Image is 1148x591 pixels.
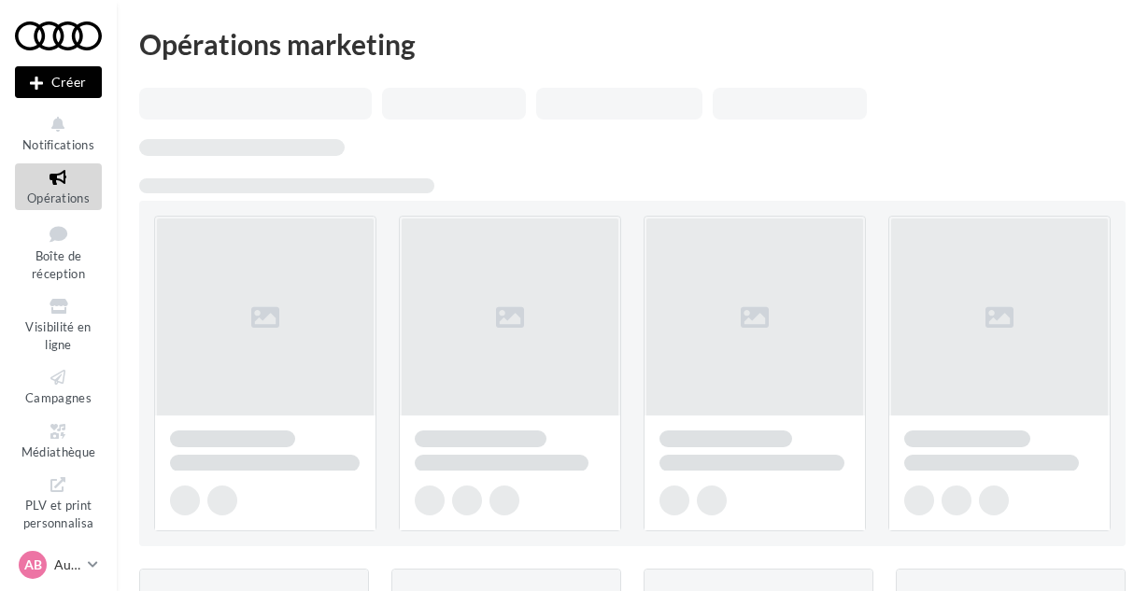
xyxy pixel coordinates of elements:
[15,218,102,286] a: Boîte de réception
[15,547,102,583] a: AB Audi BEZIERS
[32,248,85,281] span: Boîte de réception
[15,363,102,409] a: Campagnes
[139,30,1126,58] div: Opérations marketing
[15,292,102,356] a: Visibilité en ligne
[27,190,90,205] span: Opérations
[15,110,102,156] button: Notifications
[23,494,94,547] span: PLV et print personnalisable
[24,556,42,574] span: AB
[54,556,80,574] p: Audi BEZIERS
[15,417,102,463] a: Médiathèque
[21,444,96,459] span: Médiathèque
[22,137,94,152] span: Notifications
[15,66,102,98] div: Nouvelle campagne
[15,66,102,98] button: Créer
[25,390,92,405] span: Campagnes
[25,319,91,352] span: Visibilité en ligne
[15,471,102,552] a: PLV et print personnalisable
[15,163,102,209] a: Opérations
